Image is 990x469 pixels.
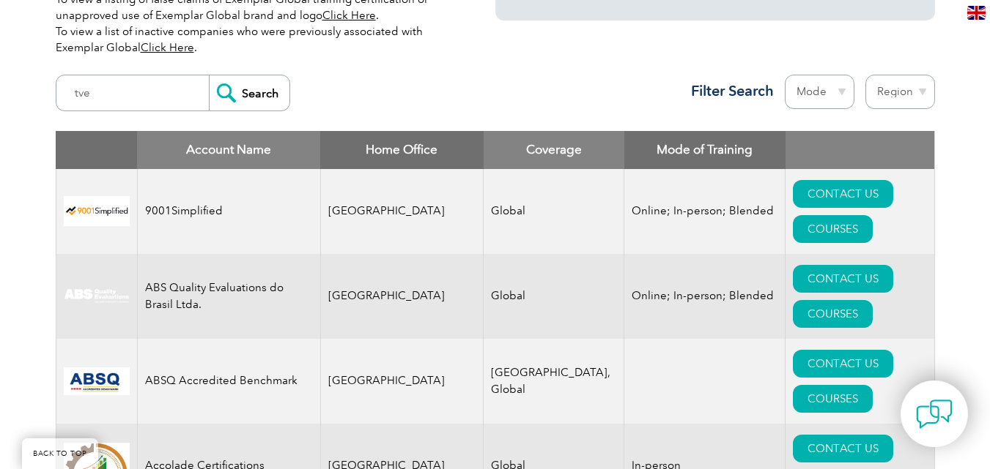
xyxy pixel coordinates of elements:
[786,131,934,169] th: : activate to sort column ascending
[793,180,893,208] a: CONTACT US
[484,131,624,169] th: Coverage: activate to sort column ascending
[793,435,893,462] a: CONTACT US
[624,169,786,254] td: Online; In-person; Blended
[624,131,786,169] th: Mode of Training: activate to sort column ascending
[141,41,194,54] a: Click Here
[64,367,130,395] img: cc24547b-a6e0-e911-a812-000d3a795b83-logo.png
[322,9,376,22] a: Click Here
[320,339,484,424] td: [GEOGRAPHIC_DATA]
[624,254,786,339] td: Online; In-person; Blended
[484,339,624,424] td: [GEOGRAPHIC_DATA], Global
[64,196,130,226] img: 37c9c059-616f-eb11-a812-002248153038-logo.png
[137,169,320,254] td: 9001Simplified
[682,82,774,100] h3: Filter Search
[22,438,98,469] a: BACK TO TOP
[484,169,624,254] td: Global
[793,215,873,243] a: COURSES
[793,385,873,413] a: COURSES
[64,288,130,304] img: c92924ac-d9bc-ea11-a814-000d3a79823d-logo.jpg
[137,254,320,339] td: ABS Quality Evaluations do Brasil Ltda.
[793,265,893,293] a: CONTACT US
[793,350,893,378] a: CONTACT US
[484,254,624,339] td: Global
[320,169,484,254] td: [GEOGRAPHIC_DATA]
[137,131,320,169] th: Account Name: activate to sort column descending
[793,300,873,328] a: COURSES
[320,254,484,339] td: [GEOGRAPHIC_DATA]
[916,396,953,432] img: contact-chat.png
[137,339,320,424] td: ABSQ Accredited Benchmark
[320,131,484,169] th: Home Office: activate to sort column ascending
[967,6,986,20] img: en
[209,75,289,110] input: Search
